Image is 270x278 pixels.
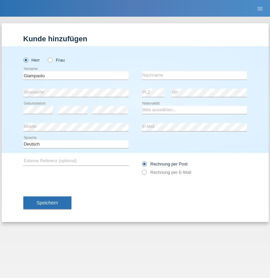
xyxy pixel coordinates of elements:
[257,5,263,12] i: menu
[23,196,71,209] button: Speichern
[37,200,58,205] span: Speichern
[142,161,188,166] label: Rechnung per Post
[23,35,247,43] h1: Kunde hinzufügen
[142,170,191,175] label: Rechnung per E-Mail
[253,6,267,10] a: menu
[142,170,146,178] input: Rechnung per E-Mail
[48,58,52,62] input: Frau
[23,58,28,62] input: Herr
[23,58,40,63] label: Herr
[48,58,65,63] label: Frau
[142,161,146,170] input: Rechnung per Post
